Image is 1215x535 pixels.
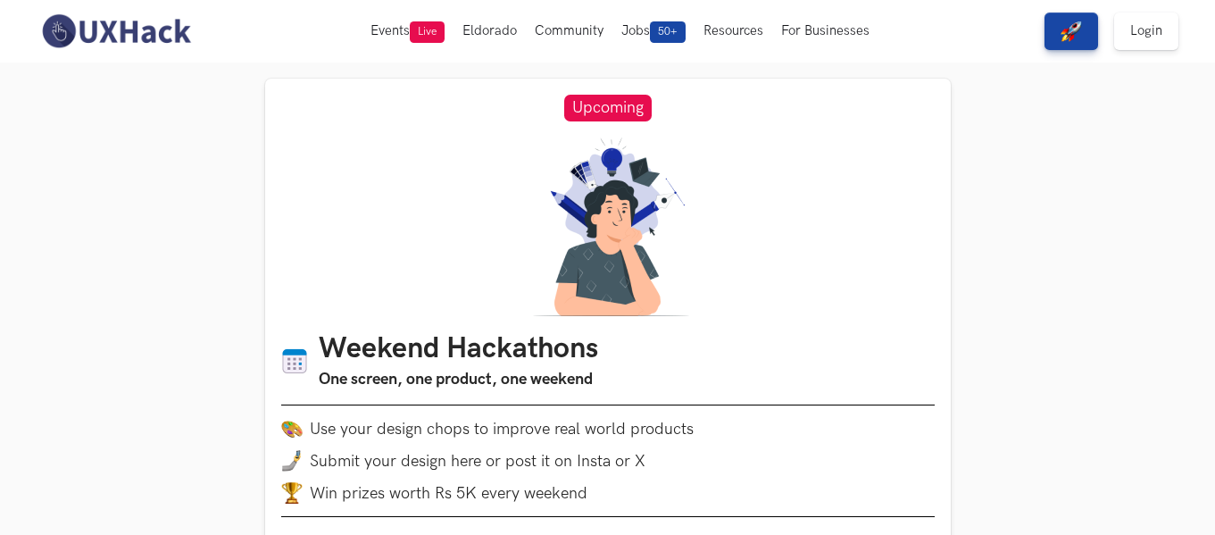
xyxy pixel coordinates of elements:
img: A designer thinking [522,138,694,316]
li: Use your design chops to improve real world products [281,418,935,439]
img: trophy.png [281,482,303,504]
span: Live [410,21,445,43]
span: Upcoming [564,95,652,121]
img: Calendar icon [281,347,308,375]
h3: One screen, one product, one weekend [319,367,598,392]
h1: Weekend Hackathons [319,332,598,367]
img: UXHack-logo.png [37,13,196,50]
span: Submit your design here or post it on Insta or X [310,452,645,471]
span: 50+ [650,21,686,43]
img: rocket [1061,21,1082,42]
img: mobile-in-hand.png [281,450,303,472]
a: Login [1114,13,1178,50]
img: palette.png [281,418,303,439]
li: Win prizes worth Rs 5K every weekend [281,482,935,504]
